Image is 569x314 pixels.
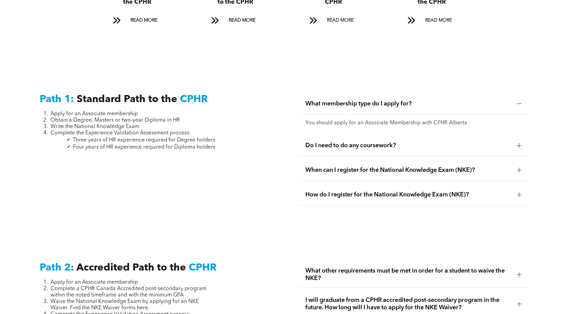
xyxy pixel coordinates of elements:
[305,142,511,149] span: Do I need to do any coursework?
[180,94,208,104] span: CPHR
[305,166,511,174] span: When can I register for the National Knowledge Exam (NKE)?
[305,120,524,126] p: You should apply for an Associate Membership with CPHR Alberta
[423,14,454,27] span: READ MORE
[189,263,217,273] span: CPHR
[206,14,264,27] a: READ MORE
[50,124,139,129] span: Write the National Knowledge Exam
[128,14,160,27] span: READ MORE
[73,137,215,143] span: Three years of HR experience required for Degree holders
[76,263,186,273] span: Accredited Path to the
[40,94,74,104] span: Path 1:
[73,145,215,150] span: Four years of HR experience required for Diploma holders
[50,118,180,123] span: Obtain a Degree, Masters or two-year Diploma in HR
[305,267,511,282] span: What other requirements must be met in order for a student to waive the NKE?
[40,263,74,273] span: Path 2:
[50,130,191,136] span: Complete the Experience Validation Assessment process:
[226,14,258,27] span: READ MORE
[305,296,511,311] span: I will graduate from a CPHR accredited post-secondary program in the future. How long will I have...
[50,299,199,311] span: Waive the National Knowledge Exam by applying for an NKE Waiver. Find the NKE Waiver forms here.
[50,280,138,285] span: Apply for an Associate membership
[108,14,166,27] a: READ MORE
[50,286,206,298] span: Complete a CPHR Canada Accredited post-secondary program within the noted timeframe and with the ...
[305,14,363,27] a: READ MORE
[50,111,138,117] span: Apply for an Associate membership
[77,94,177,104] span: Standard Path to the
[325,14,356,27] span: READ MORE
[305,100,511,107] span: What membership type do I apply for?
[305,191,511,198] span: How do I register for the National Knowledge Exam (NKE)?
[403,14,461,27] a: READ MORE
